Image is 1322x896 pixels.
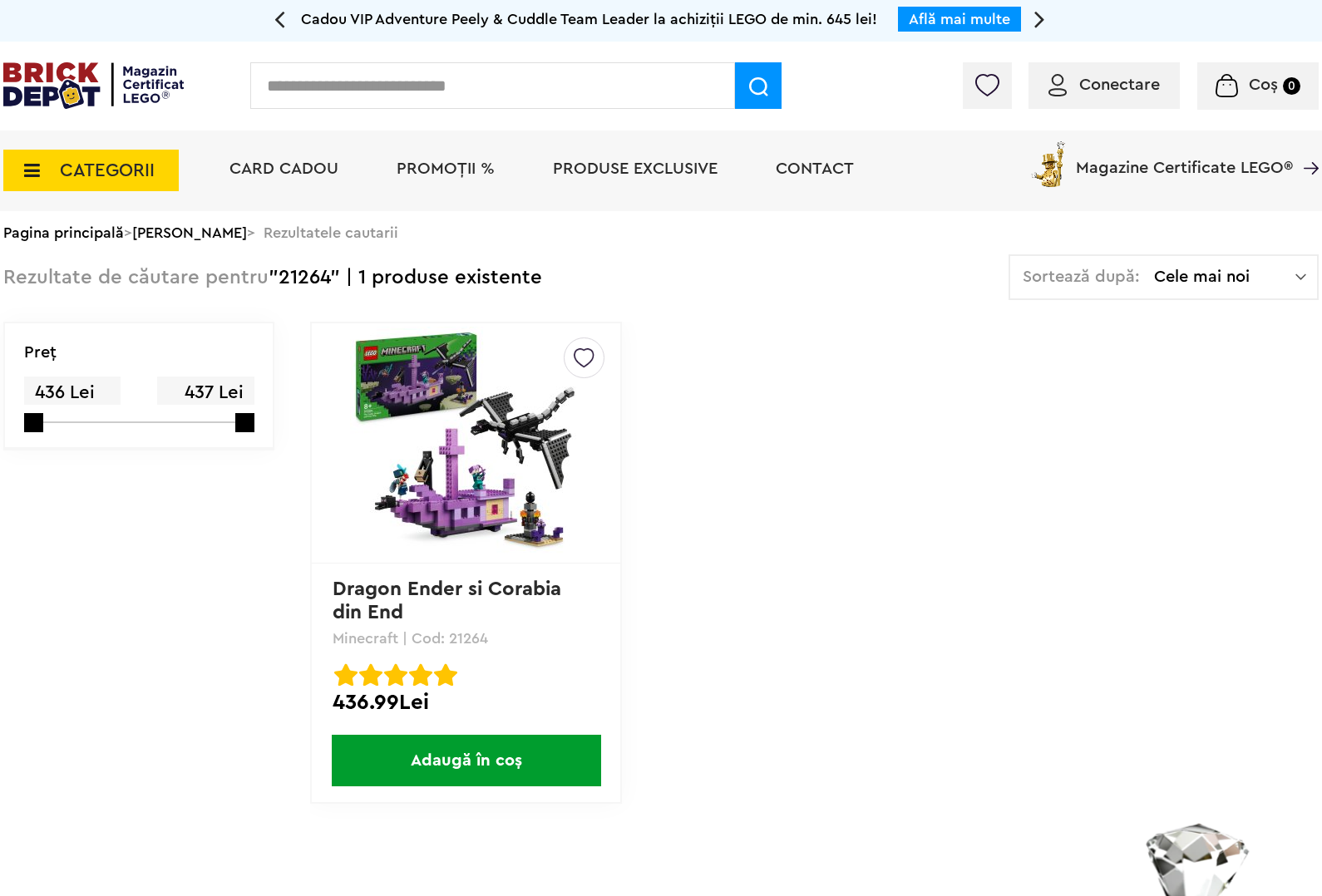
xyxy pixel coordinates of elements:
a: [PERSON_NAME] [132,225,247,240]
a: Adaugă în coș [312,735,620,786]
span: Coș [1249,76,1278,93]
a: Magazine Certificate LEGO® [1293,138,1319,155]
img: Dragon Ender si Corabia din End [350,327,583,559]
p: Minecraft | Cod: 21264 [333,631,599,646]
a: Contact [776,160,854,177]
span: Conectare [1079,76,1160,93]
div: 436.99Lei [333,692,599,713]
span: 436 Lei [24,377,121,409]
a: PROMOȚII % [397,160,495,177]
a: Dragon Ender si Corabia din End [333,579,567,623]
img: Evaluare cu stele [334,663,358,687]
span: Adaugă în coș [332,735,601,786]
img: Evaluare cu stele [384,663,407,687]
span: Sortează după: [1023,268,1140,285]
div: > > Rezultatele cautarii [3,211,1319,254]
a: Card Cadou [229,160,338,177]
a: Produse exclusive [553,160,718,177]
a: Află mai multe [909,12,1010,27]
img: Evaluare cu stele [434,663,457,687]
span: Magazine Certificate LEGO® [1076,138,1293,176]
span: Rezultate de căutare pentru [3,268,269,288]
a: Conectare [1048,76,1160,93]
img: Evaluare cu stele [409,663,432,687]
div: "21264" | 1 produse existente [3,254,542,302]
small: 0 [1283,77,1300,95]
p: Preţ [24,344,57,361]
img: Evaluare cu stele [359,663,382,687]
span: 437 Lei [157,377,254,409]
span: CATEGORII [60,161,155,180]
span: Cadou VIP Adventure Peely & Cuddle Team Leader la achiziții LEGO de min. 645 lei! [301,12,877,27]
a: Pagina principală [3,225,124,240]
span: Cele mai noi [1154,268,1295,285]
